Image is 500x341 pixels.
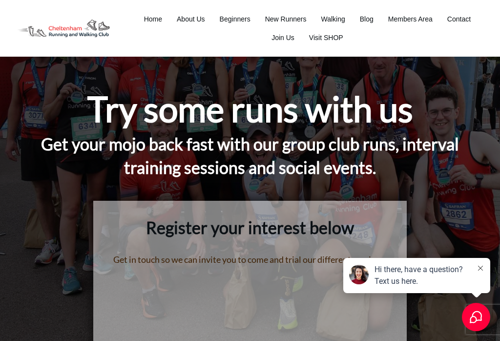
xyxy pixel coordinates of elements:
[87,86,413,131] h1: Try some runs with us
[271,31,294,44] a: Join Us
[321,12,345,26] a: Walking
[144,12,162,26] a: Home
[447,12,471,26] a: Contact
[220,12,250,26] a: Beginners
[113,252,387,268] p: Get in touch so we can invite you to come and trial our different sessions.
[360,12,374,26] a: Blog
[20,132,480,191] h4: Get your mojo back fast with our group club runs, interval training sessions and social events.
[388,12,433,26] a: Members Area
[265,12,307,26] a: New Runners
[10,13,117,44] img: Decathlon
[113,216,387,251] h2: Register your interest below
[309,31,343,44] a: Visit SHOP
[177,12,205,26] a: About Us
